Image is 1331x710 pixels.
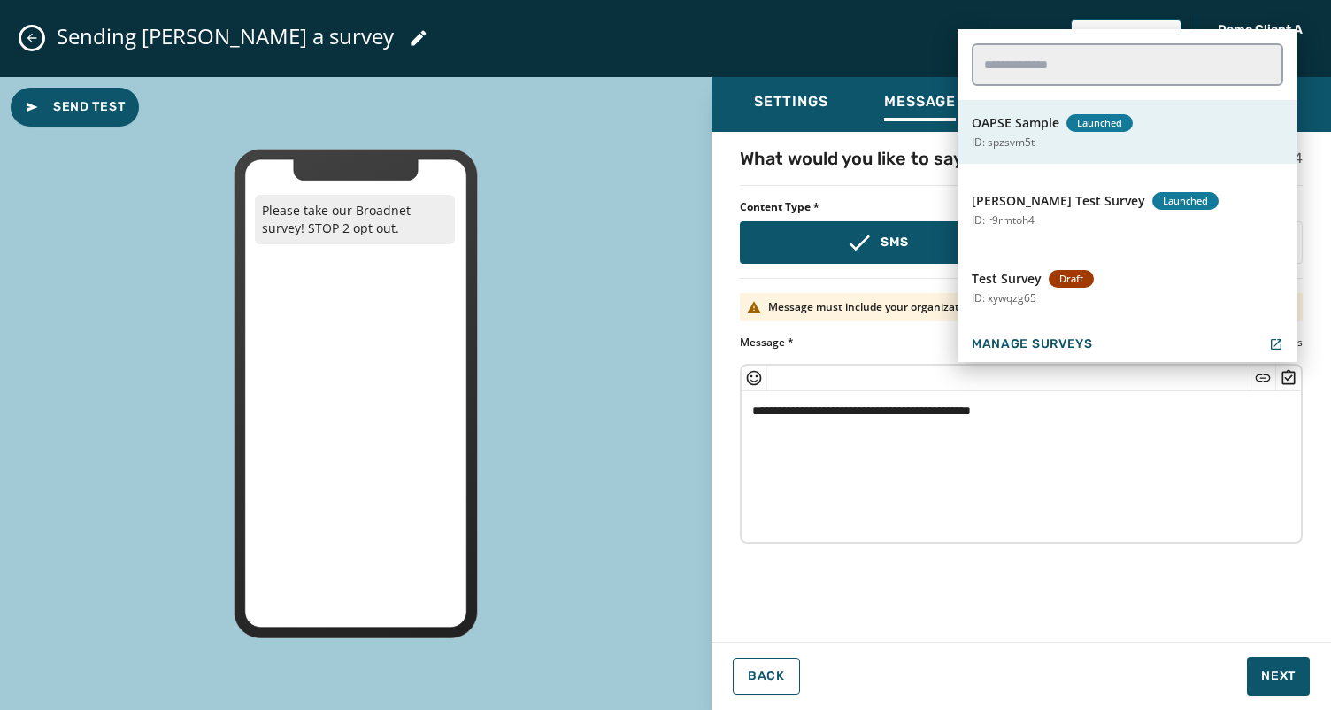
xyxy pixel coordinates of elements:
button: SMS [740,221,1014,264]
span: Launched [1066,114,1133,132]
label: Message * [740,336,794,350]
p: SMS [881,234,908,251]
p: Message must include your organization name and opt-out language. [768,300,1123,314]
button: Save Draft [1071,19,1181,57]
p: ID: r9rmtoh4 [972,213,1035,228]
button: Next [1247,657,1310,696]
button: Settings [740,84,842,125]
span: Back [748,669,785,683]
button: OAPSE SampleLaunchedID: spzsvm5t [958,100,1297,164]
h4: What would you like to say? [740,146,973,171]
span: Demo Client A [1218,21,1303,39]
span: [PERSON_NAME] Test Survey [972,192,1145,210]
button: [PERSON_NAME] Test SurveyLaunchedID: r9rmtoh4 [958,178,1297,242]
button: Insert Survey [1280,369,1297,387]
span: Next [1261,668,1296,685]
span: Settings [754,93,827,111]
span: Content Type * [740,200,1303,214]
span: Test Survey [972,270,1042,288]
p: Please take our Broadnet survey! STOP 2 opt out. [255,195,455,244]
span: OAPSE Sample [972,114,1059,132]
span: Draft [1049,270,1094,288]
p: ID: spzsvm5t [972,135,1035,150]
button: Message [870,84,970,125]
button: Back [733,658,800,695]
button: Test SurveyDraftID: xywqzg65 [958,256,1297,320]
p: ID: xywqzg65 [972,291,1036,305]
span: Sending [PERSON_NAME] a survey [57,22,394,50]
span: Manage Surveys [972,337,1093,351]
button: Insert Emoji [745,369,763,387]
button: Insert Short Link [1254,369,1272,387]
span: Launched [1152,192,1219,210]
button: Manage Surveys [958,327,1297,362]
span: Message [884,93,956,111]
